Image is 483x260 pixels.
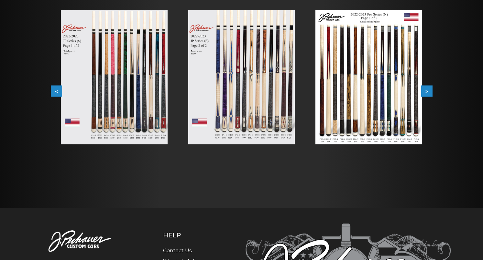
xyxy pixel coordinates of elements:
img: Pechauer Custom Cues [32,224,131,259]
h5: Help [163,231,213,239]
button: < [51,86,62,97]
div: Carousel Navigation [51,86,433,97]
button: > [421,86,433,97]
a: Contact Us [163,247,192,254]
